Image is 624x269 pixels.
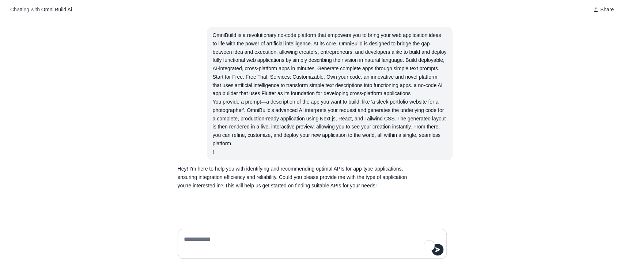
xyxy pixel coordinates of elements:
textarea: To enrich screen reader interactions, please activate Accessibility in Grammarly extension settings [182,233,438,254]
span: Share [600,6,614,13]
span: Omni Build Ai [41,7,72,12]
section: User message [207,27,453,160]
p: Hey! I'm here to help you with identifying and recommending optimal APIs for app-type application... [178,165,412,190]
button: Share [590,4,617,15]
span: Chatting with [10,6,40,13]
section: Response [172,160,417,194]
button: Chatting with Omni Build Ai [7,4,75,15]
div: OmniBuild is a revolutionary no-code platform that empowers you to bring your web application ide... [213,31,447,156]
